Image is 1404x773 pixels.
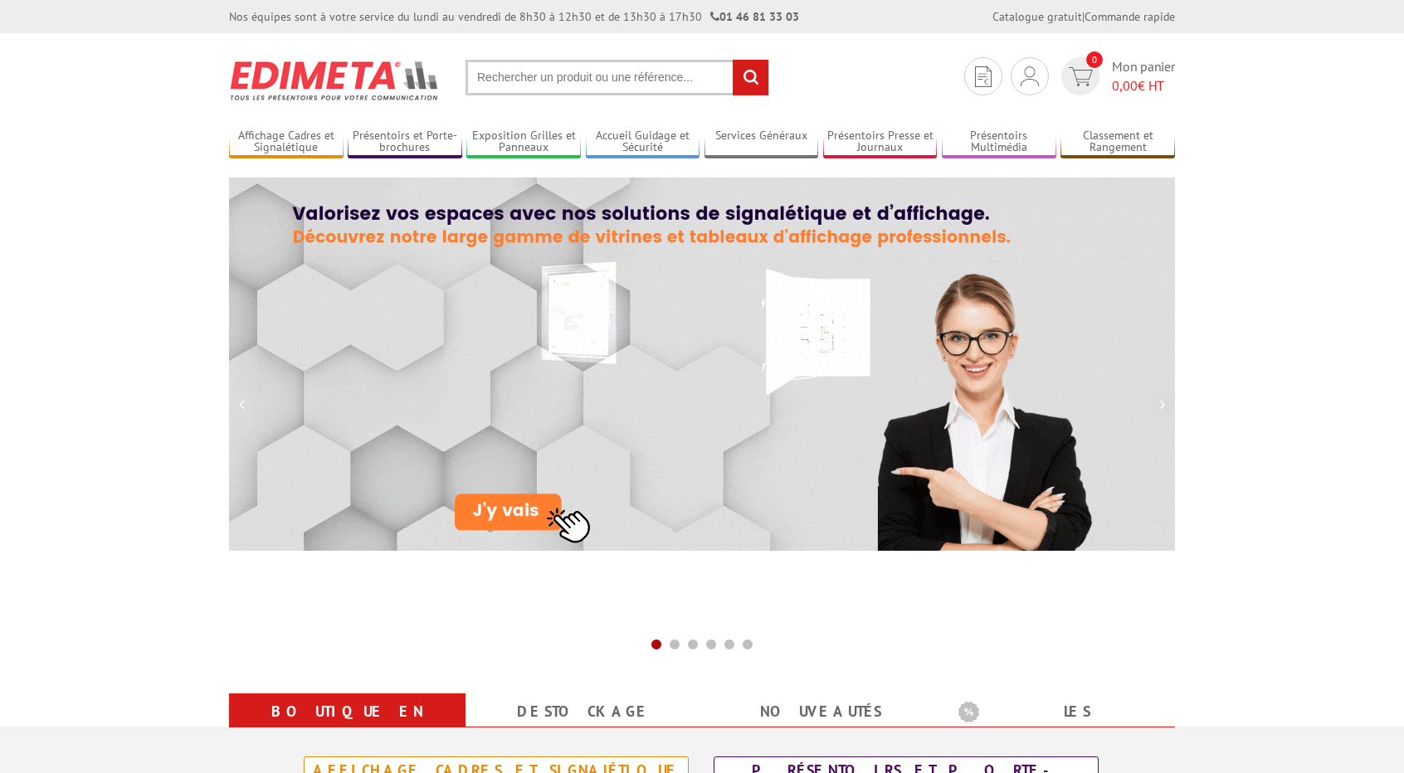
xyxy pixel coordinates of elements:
[586,129,700,156] a: Accueil Guidage et Sécurité
[485,697,682,727] a: Destockage
[1021,66,1039,86] img: devis rapide
[466,60,769,95] input: Rechercher un produit ou une référence...
[1112,77,1138,94] span: 0,00
[992,8,1175,25] div: |
[466,129,581,156] a: Exposition Grilles et Panneaux
[1085,9,1175,24] a: Commande rapide
[733,60,768,95] input: rechercher
[823,129,938,156] a: Présentoirs Presse et Journaux
[958,697,1166,730] b: Les promotions
[229,50,441,111] img: Présentoir, panneau, stand - Edimeta - PLV, affichage, mobilier bureau, entreprise
[1069,67,1093,86] img: devis rapide
[229,129,344,156] a: Affichage Cadres et Signalétique
[1086,51,1103,68] span: 0
[348,129,462,156] a: Présentoirs et Porte-brochures
[229,8,799,25] div: Nos équipes sont à votre service du lundi au vendredi de 8h30 à 12h30 et de 13h30 à 17h30
[1060,129,1175,156] a: Classement et Rangement
[1057,57,1175,95] a: devis rapide 0 Mon panier 0,00€ HT
[704,129,819,156] a: Services Généraux
[942,129,1056,156] a: Présentoirs Multimédia
[992,9,1082,24] a: Catalogue gratuit
[958,697,1155,756] a: Les promotions
[1112,57,1175,95] span: Mon panier
[975,66,992,87] img: devis rapide
[1112,76,1175,95] span: € HT
[710,9,799,24] strong: 01 46 81 33 03
[249,697,446,756] a: Boutique en ligne
[722,697,919,727] a: nouveautés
